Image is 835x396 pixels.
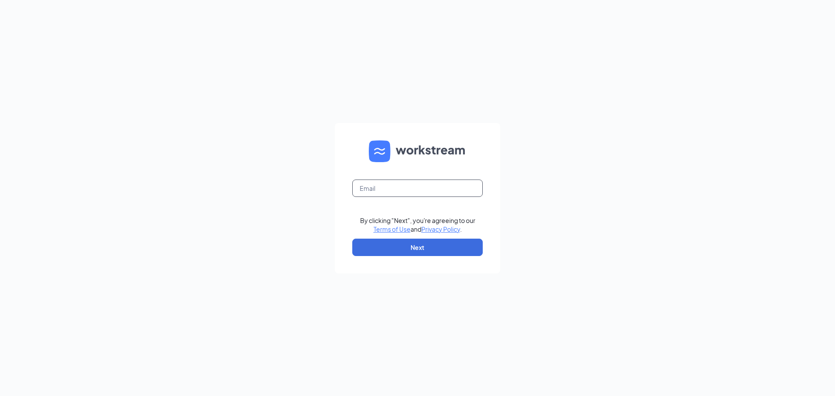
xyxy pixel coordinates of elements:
[374,225,411,233] a: Terms of Use
[369,140,466,162] img: WS logo and Workstream text
[421,225,460,233] a: Privacy Policy
[352,239,483,256] button: Next
[352,180,483,197] input: Email
[360,216,475,233] div: By clicking "Next", you're agreeing to our and .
